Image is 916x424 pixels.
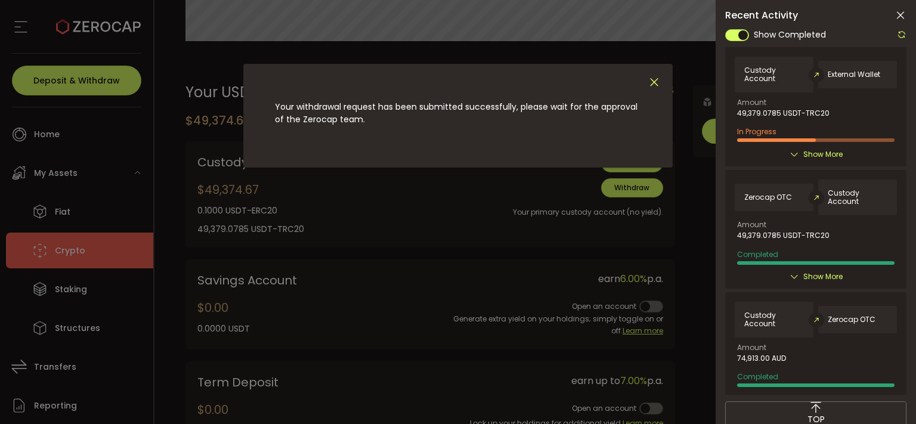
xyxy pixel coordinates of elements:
span: Zerocap OTC [744,193,792,202]
span: Custody Account [828,189,887,206]
iframe: Chat Widget [856,367,916,424]
button: Close [648,76,661,89]
span: Show More [803,148,843,160]
span: Completed [737,249,778,259]
span: 74,913.00 AUD [737,354,786,363]
div: dialog [243,64,673,168]
span: Show Completed [754,29,826,41]
span: Amount [737,99,766,106]
span: In Progress [737,126,776,137]
span: Zerocap OTC [828,315,875,324]
span: Show More [803,394,843,406]
span: 49,379.0785 USDT-TRC20 [737,231,830,240]
span: Your withdrawal request has been submitted successfully, please wait for the approval of the Zero... [275,101,638,125]
span: 49,379.0785 USDT-TRC20 [737,109,830,117]
span: External Wallet [828,70,880,79]
span: Show More [803,271,843,283]
span: Custody Account [744,66,804,83]
span: Custody Account [744,311,804,328]
span: Amount [737,344,766,351]
span: Recent Activity [725,11,798,20]
span: Completed [737,372,778,382]
span: Amount [737,221,766,228]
